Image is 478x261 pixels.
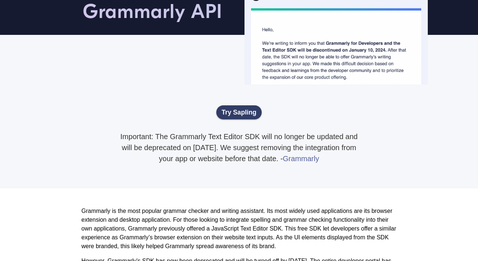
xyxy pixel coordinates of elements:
[216,105,262,119] a: Try Sapling
[283,155,319,163] a: Grammarly
[81,207,397,251] p: Grammarly is the most popular grammar checker and writing assistant. Its most widely used applica...
[114,131,364,164] p: Important: The Grammarly Text Editor SDK will no longer be updated and will be deprecated on [DAT...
